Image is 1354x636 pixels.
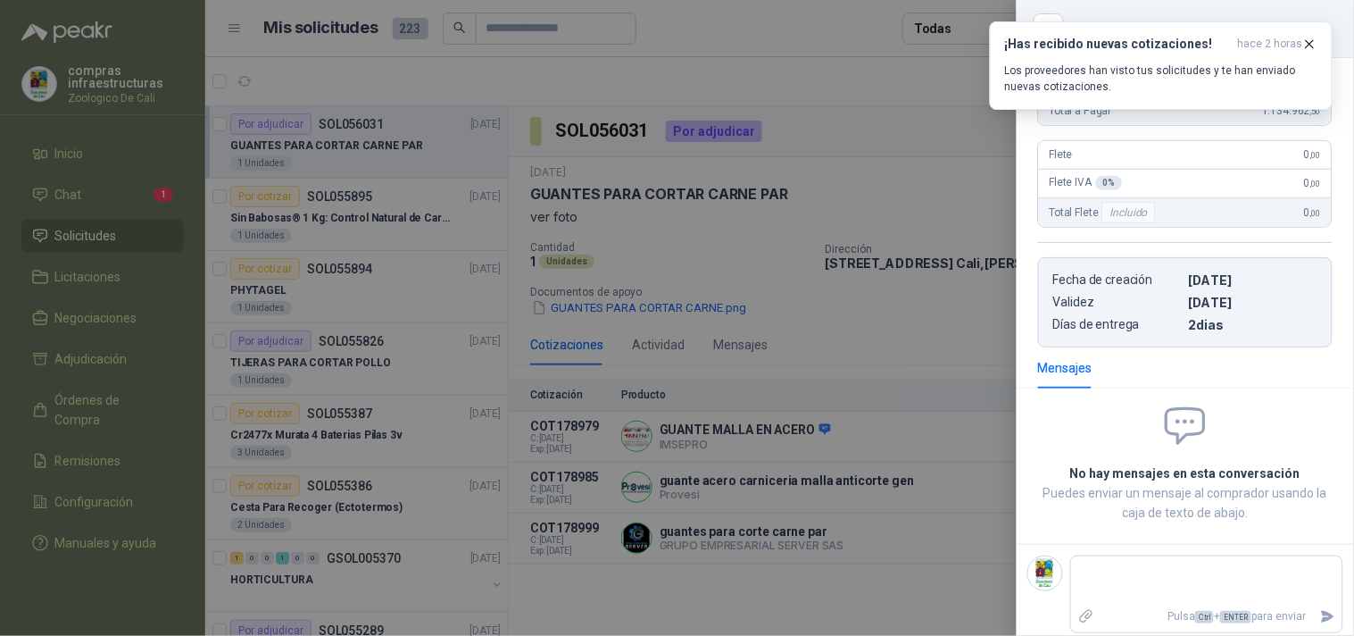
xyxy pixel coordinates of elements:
[1005,63,1317,95] p: Los proveedores han visto tus solicitudes y te han enviado nuevas cotizaciones.
[1220,611,1251,623] span: ENTER
[1053,272,1182,288] p: Fecha de creación
[1005,37,1231,52] h3: ¡Has recibido nuevas cotizaciones!
[1238,37,1303,52] span: hace 2 horas
[1050,202,1159,223] span: Total Flete
[1189,317,1317,332] p: 2 dias
[1313,601,1342,632] button: Enviar
[1310,179,1321,188] span: ,00
[1305,148,1321,161] span: 0
[1050,148,1073,161] span: Flete
[1189,272,1317,288] p: [DATE]
[1310,150,1321,160] span: ,00
[1038,483,1333,523] p: Puedes enviar un mensaje al comprador usando la caja de texto de abajo.
[1101,601,1314,632] p: Pulsa + para enviar
[1053,295,1182,310] p: Validez
[1189,295,1317,310] p: [DATE]
[1074,14,1333,43] div: COT178999
[1102,202,1156,223] div: Incluido
[1028,556,1062,590] img: Company Logo
[1195,611,1214,623] span: Ctrl
[1053,317,1182,332] p: Días de entrega
[1071,601,1101,632] label: Adjuntar archivos
[1305,177,1321,189] span: 0
[1038,464,1333,483] h2: No hay mensajes en esta conversación
[1038,18,1059,39] button: Close
[1038,358,1092,378] div: Mensajes
[1310,208,1321,218] span: ,00
[1096,176,1123,190] div: 0 %
[990,21,1333,110] button: ¡Has recibido nuevas cotizaciones!hace 2 horas Los proveedores han visto tus solicitudes y te han...
[1305,206,1321,219] span: 0
[1050,176,1123,190] span: Flete IVA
